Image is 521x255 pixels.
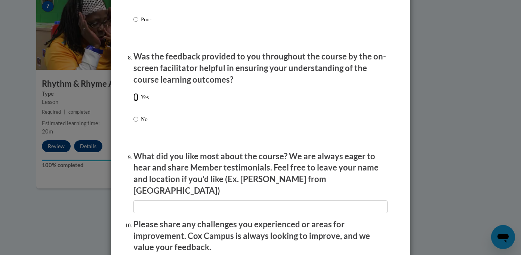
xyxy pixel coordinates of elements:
[141,115,149,123] p: No
[133,115,138,123] input: No
[133,219,388,253] p: Please share any challenges you experienced or areas for improvement. Cox Campus is always lookin...
[133,93,138,101] input: Yes
[141,93,149,101] p: Yes
[141,15,161,24] p: Poor
[133,15,138,24] input: Poor
[133,151,388,197] p: What did you like most about the course? We are always eager to hear and share Member testimonial...
[133,51,388,85] p: Was the feedback provided to you throughout the course by the on-screen facilitator helpful in en...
